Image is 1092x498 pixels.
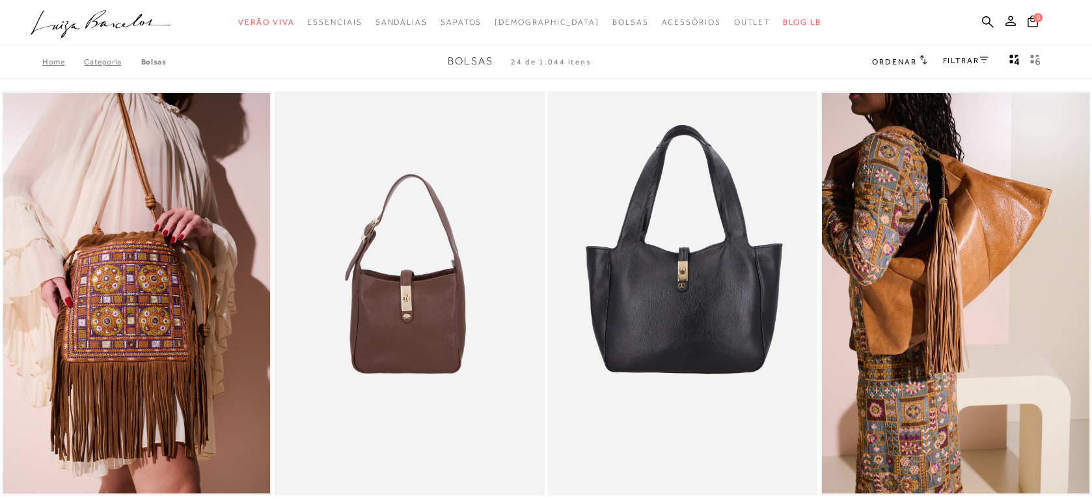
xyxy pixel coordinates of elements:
a: categoryNavScreenReaderText [662,10,721,35]
span: Essenciais [307,18,362,27]
a: BOLSA MÉDIA EM COURO PRETO COM FECHO DOURADO BOLSA MÉDIA EM COURO PRETO COM FECHO DOURADO [549,93,817,494]
span: Outlet [734,18,771,27]
span: Bolsas [448,55,493,67]
button: 0 [1024,14,1042,32]
a: categoryNavScreenReaderText [441,10,482,35]
a: noSubCategoriesText [495,10,599,35]
img: BOLSA MÉDIA CARAMELO EM COURO COM APLICAÇÃO DE FRANJAS E ALÇA TRAMADA [822,93,1089,494]
a: categoryNavScreenReaderText [375,10,428,35]
a: BOLSA PEQUENA EM CAMURÇA CARAMELO COM BORDADO E FRANJAS BOLSA PEQUENA EM CAMURÇA CARAMELO COM BOR... [3,93,271,494]
a: Categoria [84,57,141,66]
a: FILTRAR [943,56,989,65]
a: Home [42,57,84,66]
span: 0 [1033,13,1043,22]
a: BLOG LB [783,10,821,35]
a: categoryNavScreenReaderText [307,10,362,35]
a: categoryNavScreenReaderText [734,10,771,35]
span: 24 de 1.044 itens [511,57,592,66]
span: Verão Viva [238,18,294,27]
span: Acessórios [662,18,721,27]
span: Ordenar [872,57,916,66]
a: Bolsas [141,57,167,66]
a: BOLSA PEQUENA EM COURO CAFÉ COM FECHO DOURADO E ALÇA REGULÁVEL BOLSA PEQUENA EM COURO CAFÉ COM FE... [276,93,543,494]
span: Bolsas [612,18,649,27]
span: [DEMOGRAPHIC_DATA] [495,18,599,27]
span: Sapatos [441,18,482,27]
span: Sandálias [375,18,428,27]
img: BOLSA MÉDIA EM COURO PRETO COM FECHO DOURADO [549,93,817,494]
img: BOLSA PEQUENA EM COURO CAFÉ COM FECHO DOURADO E ALÇA REGULÁVEL [276,93,543,494]
button: Mostrar 4 produtos por linha [1005,53,1024,70]
span: BLOG LB [783,18,821,27]
a: categoryNavScreenReaderText [612,10,649,35]
a: categoryNavScreenReaderText [238,10,294,35]
a: BOLSA MÉDIA CARAMELO EM COURO COM APLICAÇÃO DE FRANJAS E ALÇA TRAMADA BOLSA MÉDIA CARAMELO EM COU... [822,93,1089,494]
img: BOLSA PEQUENA EM CAMURÇA CARAMELO COM BORDADO E FRANJAS [3,93,271,494]
button: gridText6Desc [1026,53,1044,70]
